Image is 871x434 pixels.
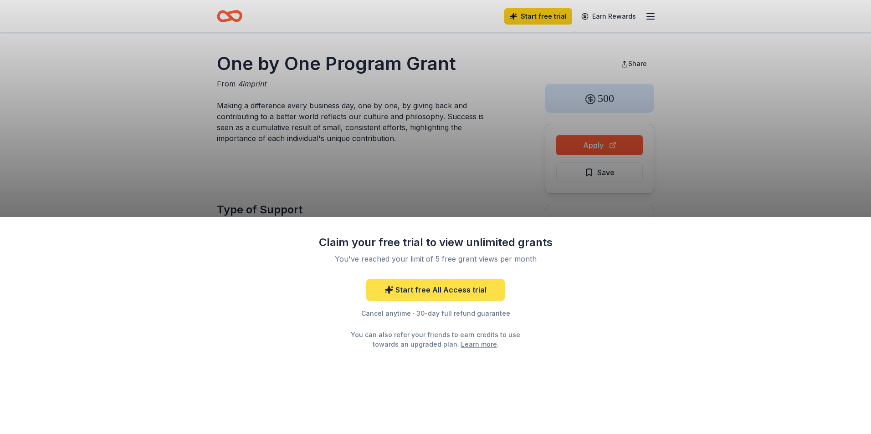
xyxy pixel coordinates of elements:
[461,339,497,349] a: Learn more
[317,308,554,319] div: Cancel anytime · 30-day full refund guarantee
[366,279,505,301] a: Start free All Access trial
[343,330,528,349] div: You can also refer your friends to earn credits to use towards an upgraded plan. .
[317,235,554,250] div: Claim your free trial to view unlimited grants
[328,253,543,264] div: You've reached your limit of 5 free grant views per month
